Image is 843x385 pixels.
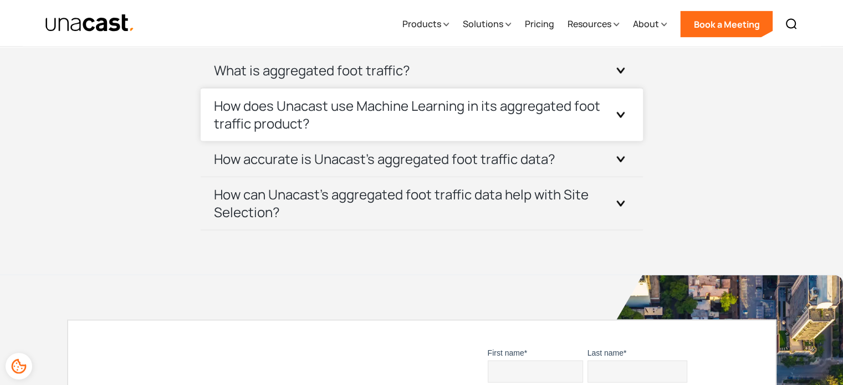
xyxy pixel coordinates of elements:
div: Solutions [462,2,511,47]
h3: How can Unacast's aggregated foot traffic data help with Site Selection? [214,186,603,221]
div: About [632,17,658,30]
div: Solutions [462,17,503,30]
span: First name [488,348,524,357]
h3: How does Unacast use Machine Learning in its aggregated foot traffic product? [214,97,603,132]
div: Resources [567,2,619,47]
a: home [45,14,135,33]
div: Products [402,17,441,30]
span: Last name [587,348,624,357]
img: Unacast text logo [45,14,135,33]
h3: What is aggregated foot traffic? [214,61,410,79]
img: Search icon [785,18,798,31]
div: Resources [567,17,611,30]
div: Cookie Preferences [6,353,32,379]
div: Products [402,2,449,47]
div: About [632,2,667,47]
a: Book a Meeting [680,11,773,38]
h3: How accurate is Unacast's aggregated foot traffic data? [214,150,555,168]
a: Pricing [524,2,554,47]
